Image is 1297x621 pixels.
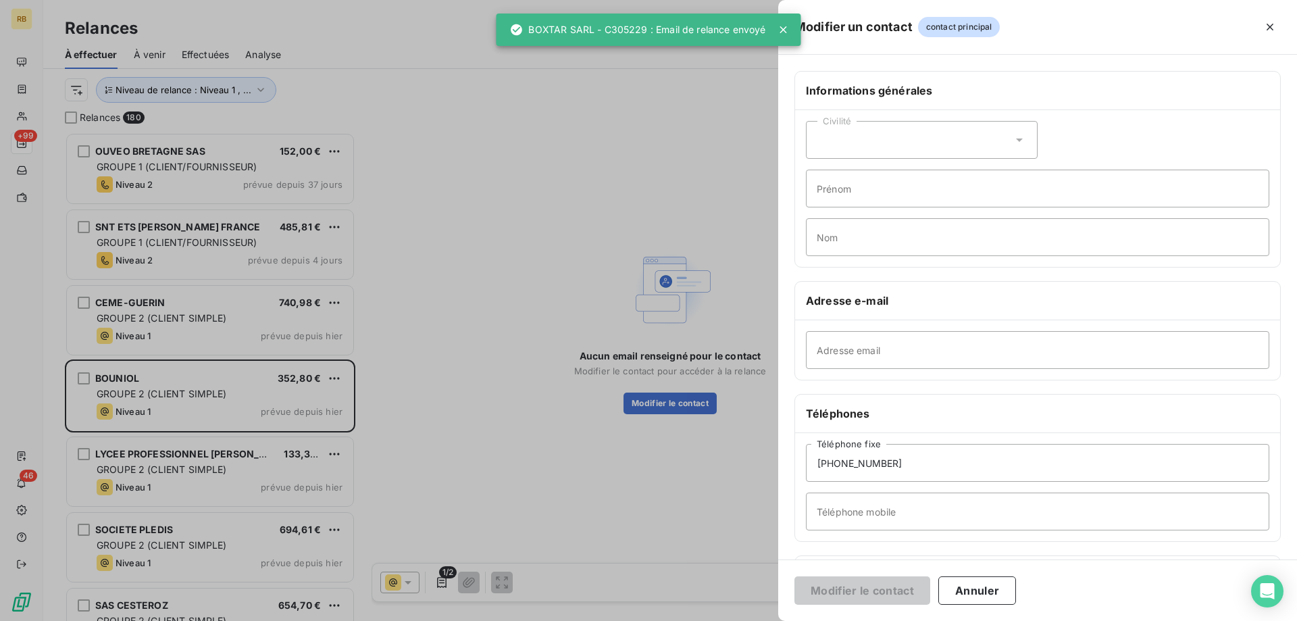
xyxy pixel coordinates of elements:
h6: Informations générales [806,82,1269,99]
input: placeholder [806,218,1269,256]
button: Modifier le contact [794,576,930,605]
h6: Téléphones [806,405,1269,422]
h5: Modifier un contact [794,18,913,36]
span: contact principal [918,17,1000,37]
button: Annuler [938,576,1016,605]
h6: Adresse e-mail [806,293,1269,309]
input: placeholder [806,493,1269,530]
input: placeholder [806,331,1269,369]
input: placeholder [806,170,1269,207]
input: placeholder [806,444,1269,482]
div: Open Intercom Messenger [1251,575,1283,607]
